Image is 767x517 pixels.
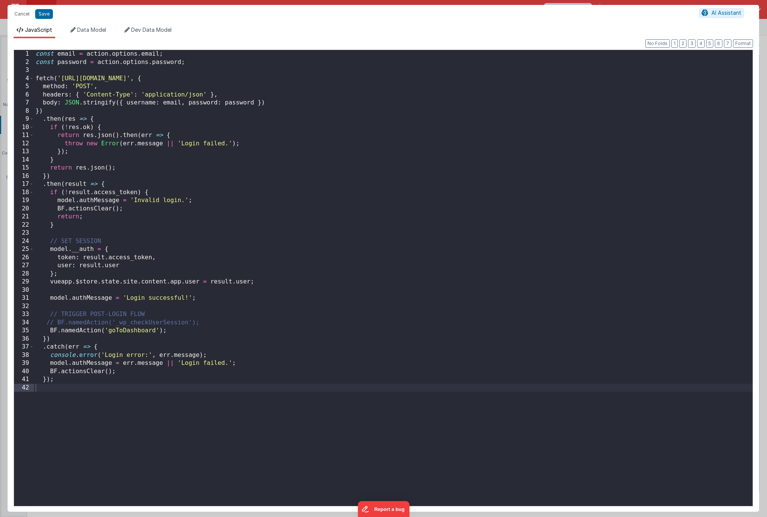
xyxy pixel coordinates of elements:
[14,180,34,188] div: 17
[14,343,34,351] div: 37
[715,39,722,48] button: 6
[14,221,34,229] div: 22
[14,156,34,164] div: 14
[14,91,34,99] div: 6
[14,286,34,294] div: 30
[671,39,678,48] button: 1
[699,8,744,18] button: AI Assistant
[14,359,34,368] div: 39
[14,172,34,181] div: 16
[14,368,34,376] div: 40
[14,148,34,156] div: 13
[14,229,34,237] div: 23
[14,294,34,302] div: 31
[14,351,34,360] div: 38
[724,39,731,48] button: 7
[14,188,34,197] div: 18
[25,26,52,33] span: JavaScript
[77,26,106,33] span: Data Model
[14,99,34,107] div: 7
[14,196,34,205] div: 19
[14,245,34,254] div: 25
[11,9,33,19] button: Cancel
[14,375,34,384] div: 41
[14,205,34,213] div: 20
[697,39,705,48] button: 4
[711,9,741,16] span: AI Assistant
[14,123,34,132] div: 10
[706,39,713,48] button: 5
[14,319,34,327] div: 34
[14,270,34,278] div: 28
[14,140,34,148] div: 12
[733,39,753,48] button: Format
[131,26,172,33] span: Dev Data Model
[14,66,34,75] div: 3
[14,83,34,91] div: 5
[358,501,409,517] iframe: Marker.io feedback button
[14,327,34,335] div: 35
[679,39,686,48] button: 2
[688,39,696,48] button: 3
[14,213,34,221] div: 21
[14,302,34,311] div: 32
[645,39,670,48] button: No Folds
[14,262,34,270] div: 27
[14,75,34,83] div: 4
[14,107,34,115] div: 8
[14,164,34,172] div: 15
[14,131,34,140] div: 11
[14,58,34,67] div: 2
[14,310,34,319] div: 33
[14,384,34,392] div: 42
[14,335,34,343] div: 36
[14,50,34,58] div: 1
[14,115,34,123] div: 9
[14,237,34,246] div: 24
[14,278,34,286] div: 29
[14,254,34,262] div: 26
[35,9,53,19] button: Save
